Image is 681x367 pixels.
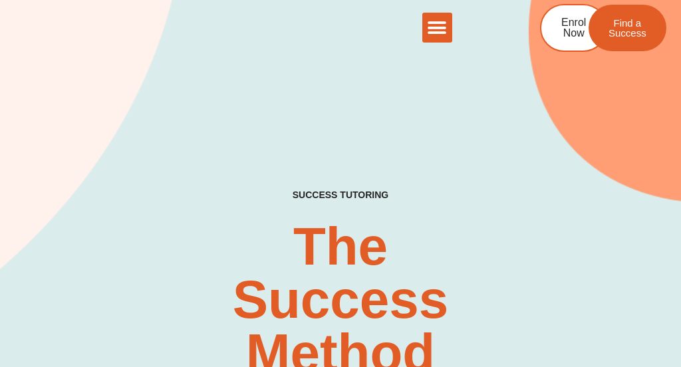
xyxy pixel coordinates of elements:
a: Find a Success [589,5,666,51]
a: Enrol Now [540,4,607,52]
h4: SUCCESS TUTORING​ [250,189,432,201]
span: Enrol Now [561,17,586,39]
span: Find a Success [609,18,646,38]
div: Menu Toggle [422,13,452,43]
iframe: Chat Widget [614,303,681,367]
